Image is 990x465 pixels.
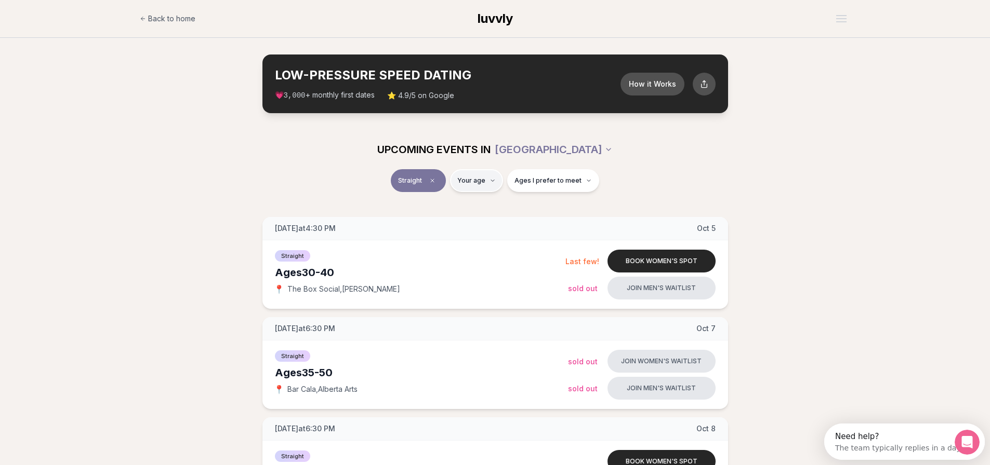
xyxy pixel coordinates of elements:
[955,430,980,455] iframe: Intercom live chat
[4,4,168,33] div: Open Intercom Messenger
[565,257,599,266] span: Last few!
[275,385,283,393] span: 📍
[398,176,422,185] span: Straight
[275,223,336,234] span: [DATE] at 4:30 PM
[568,357,598,366] span: Sold Out
[697,223,716,234] span: Oct 5
[275,350,310,362] span: Straight
[275,450,310,462] span: Straight
[275,90,375,101] span: 💗 + monthly first dates
[275,250,310,262] span: Straight
[377,142,491,157] span: UPCOMING EVENTS IN
[621,73,684,95] button: How it Works
[391,169,446,192] button: StraightClear event type filter
[824,423,985,460] iframe: Intercom live chat discovery launcher
[148,13,195,24] span: Back to home
[832,11,851,26] button: Open menu
[568,284,598,293] span: Sold Out
[275,365,568,380] div: Ages 35-50
[275,423,335,434] span: [DATE] at 6:30 PM
[495,138,613,161] button: [GEOGRAPHIC_DATA]
[426,174,439,187] span: Clear event type filter
[450,169,503,192] button: Your age
[275,323,335,334] span: [DATE] at 6:30 PM
[275,67,621,84] h2: LOW-PRESSURE SPEED DATING
[275,285,283,293] span: 📍
[507,169,599,192] button: Ages I prefer to meet
[387,90,454,101] span: ⭐ 4.9/5 on Google
[284,91,306,100] span: 3,000
[514,176,582,185] span: Ages I prefer to meet
[608,350,716,373] button: Join women's waitlist
[568,384,598,393] span: Sold Out
[11,9,138,17] div: Need help?
[608,377,716,400] button: Join men's waitlist
[478,10,513,27] a: luvvly
[275,265,565,280] div: Ages 30-40
[457,176,485,185] span: Your age
[608,250,716,272] button: Book women's spot
[696,323,716,334] span: Oct 7
[696,423,716,434] span: Oct 8
[608,277,716,299] button: Join men's waitlist
[287,284,400,294] span: The Box Social , [PERSON_NAME]
[287,384,358,394] span: Bar Cala , Alberta Arts
[11,17,138,28] div: The team typically replies in a day.
[478,11,513,26] span: luvvly
[140,8,195,29] a: Back to home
